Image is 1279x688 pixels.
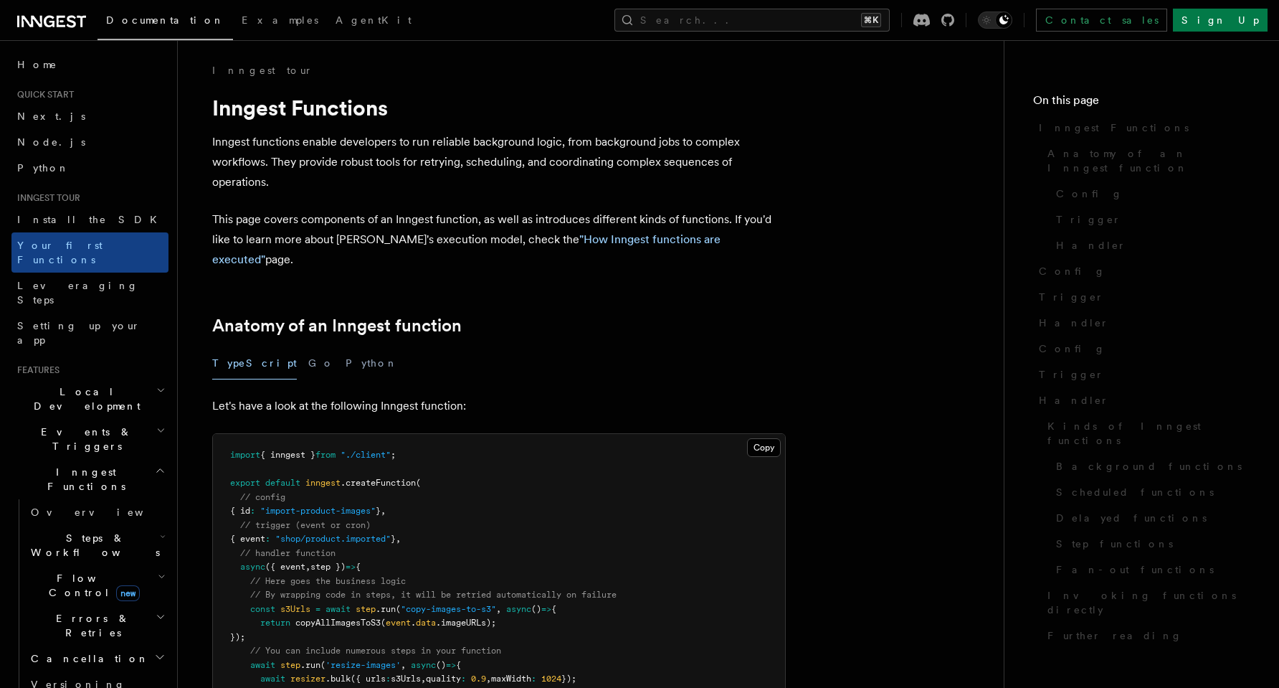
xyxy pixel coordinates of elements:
[346,562,356,572] span: =>
[260,618,290,628] span: return
[325,604,351,614] span: await
[541,674,561,684] span: 1024
[230,506,250,516] span: { id
[230,450,260,460] span: import
[446,660,456,670] span: =>
[401,604,496,614] span: "copy-images-to-s3"
[17,136,85,148] span: Node.js
[351,674,386,684] span: ({ urls
[356,562,361,572] span: {
[1039,264,1106,278] span: Config
[421,674,426,684] span: ,
[315,450,336,460] span: from
[233,4,327,39] a: Examples
[1050,232,1250,258] a: Handler
[1056,537,1173,551] span: Step functions
[456,660,461,670] span: {
[1039,121,1189,135] span: Inngest Functions
[230,478,260,488] span: export
[11,89,74,100] span: Quick start
[1050,505,1250,531] a: Delayed functions
[1039,341,1106,356] span: Config
[1050,531,1250,557] a: Step functions
[250,604,275,614] span: const
[391,674,421,684] span: s3Urls
[250,660,275,670] span: await
[275,534,391,544] span: "shop/product.imported"
[212,95,786,121] h1: Inngest Functions
[396,534,401,544] span: ,
[250,506,255,516] span: :
[1033,336,1250,362] a: Config
[411,660,436,670] span: async
[386,674,391,684] span: :
[11,379,168,419] button: Local Development
[461,674,466,684] span: :
[1033,310,1250,336] a: Handler
[260,674,285,684] span: await
[561,674,576,684] span: });
[426,674,461,684] span: quality
[240,492,285,502] span: // config
[320,660,325,670] span: (
[230,632,245,642] span: });
[310,562,346,572] span: step })
[106,14,224,26] span: Documentation
[25,531,160,560] span: Steps & Workflows
[551,604,556,614] span: {
[356,604,376,614] span: step
[1036,9,1167,32] a: Contact sales
[230,534,265,544] span: { event
[531,674,536,684] span: :
[250,576,406,586] span: // Here goes the business logic
[1056,511,1207,525] span: Delayed functions
[260,450,315,460] span: { inngest }
[25,605,168,646] button: Errors & Retries
[531,604,541,614] span: ()
[325,674,351,684] span: .bulk
[978,11,1012,29] button: Toggle dark mode
[25,499,168,525] a: Overview
[341,478,416,488] span: .createFunction
[260,506,376,516] span: "import-product-images"
[31,506,179,518] span: Overview
[11,129,168,155] a: Node.js
[11,103,168,129] a: Next.js
[11,313,168,353] a: Setting up your app
[305,478,341,488] span: inngest
[11,232,168,273] a: Your first Functions
[1050,453,1250,479] a: Background functions
[491,674,531,684] span: maxWidth
[1039,316,1109,330] span: Handler
[416,478,421,488] span: (
[614,9,890,32] button: Search...⌘K
[1047,628,1182,643] span: Further reading
[336,14,412,26] span: AgentKit
[391,450,396,460] span: ;
[17,320,141,346] span: Setting up your app
[1042,583,1250,623] a: Invoking functions directly
[1056,212,1121,227] span: Trigger
[240,562,265,572] span: async
[212,347,297,380] button: TypeScript
[381,506,386,516] span: ,
[25,651,149,666] span: Cancellation
[17,214,166,225] span: Install the SDK
[265,562,305,572] span: ({ event
[11,425,156,453] span: Events & Triggers
[471,674,486,684] span: 0.9
[1047,588,1250,617] span: Invoking functions directly
[381,618,386,628] span: (
[325,660,401,670] span: 'resize-images'
[11,207,168,232] a: Install the SDK
[1042,413,1250,453] a: Kinds of Inngest functions
[11,459,168,499] button: Inngest Functions
[11,192,80,204] span: Inngest tour
[25,611,156,640] span: Errors & Retries
[1047,419,1250,448] span: Kinds of Inngest functions
[436,660,446,670] span: ()
[98,4,233,40] a: Documentation
[1033,115,1250,141] a: Inngest Functions
[747,438,781,457] button: Copy
[17,240,103,265] span: Your first Functions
